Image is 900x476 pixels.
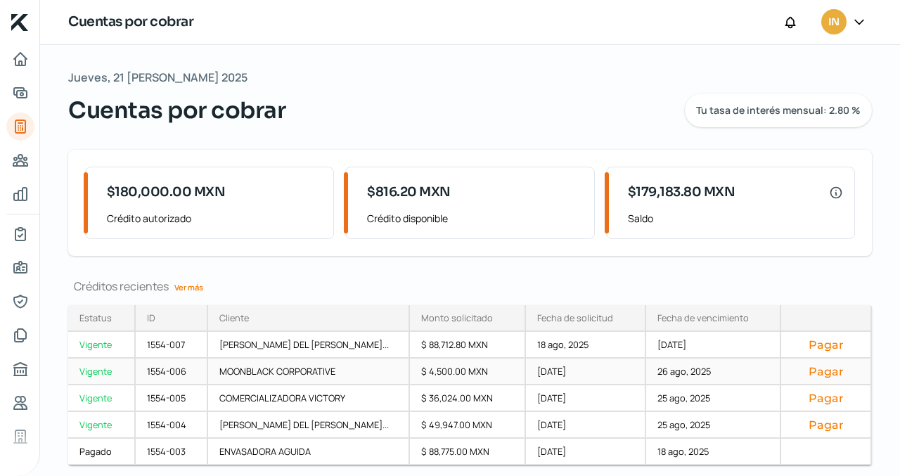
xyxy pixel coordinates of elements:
div: Monto solicitado [421,311,493,324]
a: Documentos [6,321,34,349]
div: MOONBLACK CORPORATIVE [208,359,411,385]
div: 1554-003 [136,439,208,465]
div: Fecha de solicitud [537,311,613,324]
a: Mi contrato [6,220,34,248]
a: Pago a proveedores [6,146,34,174]
a: Tus créditos [6,112,34,141]
span: Crédito autorizado [107,210,322,227]
div: ENVASADORA AGUIDA [208,439,411,465]
div: ID [147,311,155,324]
a: Pagado [68,439,136,465]
button: Pagar [792,418,859,432]
div: $ 88,775.00 MXN [410,439,526,465]
div: 1554-004 [136,412,208,439]
div: COMERCIALIZADORA VICTORY [208,385,411,412]
div: 25 ago, 2025 [646,385,782,412]
a: Buró de crédito [6,355,34,383]
span: Jueves, 21 [PERSON_NAME] 2025 [68,67,247,88]
div: [PERSON_NAME] DEL [PERSON_NAME]... [208,412,411,439]
div: 25 ago, 2025 [646,412,782,439]
button: Pagar [792,391,859,405]
div: [DATE] [526,412,646,439]
a: Ver más [169,276,209,298]
div: Cliente [219,311,249,324]
div: 1554-006 [136,359,208,385]
div: Fecha de vencimiento [657,311,749,324]
div: [DATE] [526,385,646,412]
a: Mis finanzas [6,180,34,208]
div: $ 36,024.00 MXN [410,385,526,412]
h1: Cuentas por cobrar [68,12,193,32]
a: Vigente [68,385,136,412]
button: Pagar [792,364,859,378]
div: 18 ago, 2025 [646,439,782,465]
span: $179,183.80 MXN [628,183,735,202]
div: Créditos recientes [68,278,872,294]
span: IN [828,14,839,31]
span: $180,000.00 MXN [107,183,226,202]
a: Vigente [68,412,136,439]
div: [DATE] [526,439,646,465]
div: 1554-007 [136,332,208,359]
span: Tu tasa de interés mensual: 2.80 % [696,105,861,115]
a: Representantes [6,288,34,316]
div: $ 4,500.00 MXN [410,359,526,385]
a: Información general [6,254,34,282]
div: $ 49,947.00 MXN [410,412,526,439]
a: Vigente [68,359,136,385]
div: [DATE] [646,332,782,359]
span: Cuentas por cobrar [68,94,285,127]
div: Estatus [79,311,112,324]
a: Referencias [6,389,34,417]
div: 26 ago, 2025 [646,359,782,385]
div: [DATE] [526,359,646,385]
a: Inicio [6,45,34,73]
span: Crédito disponible [367,210,582,227]
button: Pagar [792,337,859,352]
a: Adelantar facturas [6,79,34,107]
div: $ 88,712.80 MXN [410,332,526,359]
div: [PERSON_NAME] DEL [PERSON_NAME]... [208,332,411,359]
a: Industria [6,423,34,451]
div: 18 ago, 2025 [526,332,646,359]
a: Vigente [68,332,136,359]
span: $816.20 MXN [367,183,451,202]
span: Saldo [628,210,843,227]
div: 1554-005 [136,385,208,412]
